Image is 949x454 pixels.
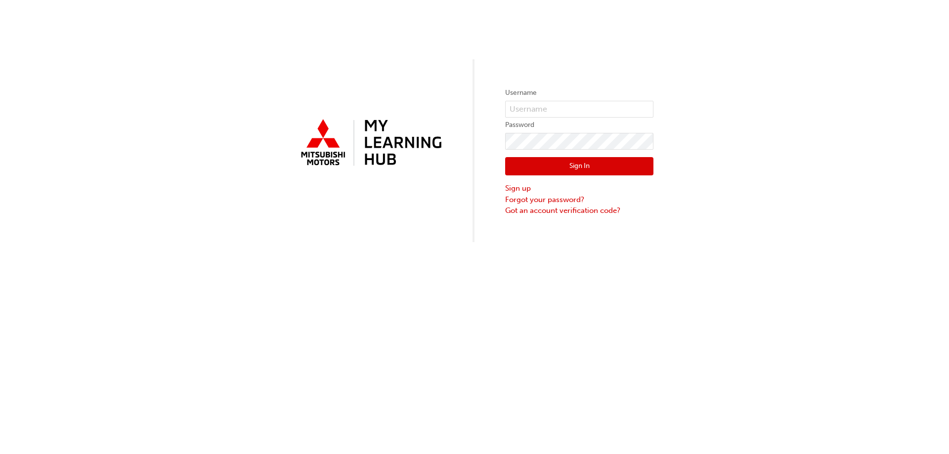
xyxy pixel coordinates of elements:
a: Got an account verification code? [505,205,653,216]
label: Password [505,119,653,131]
a: Forgot your password? [505,194,653,206]
a: Sign up [505,183,653,194]
img: mmal [296,115,444,171]
label: Username [505,87,653,99]
button: Sign In [505,157,653,176]
input: Username [505,101,653,118]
